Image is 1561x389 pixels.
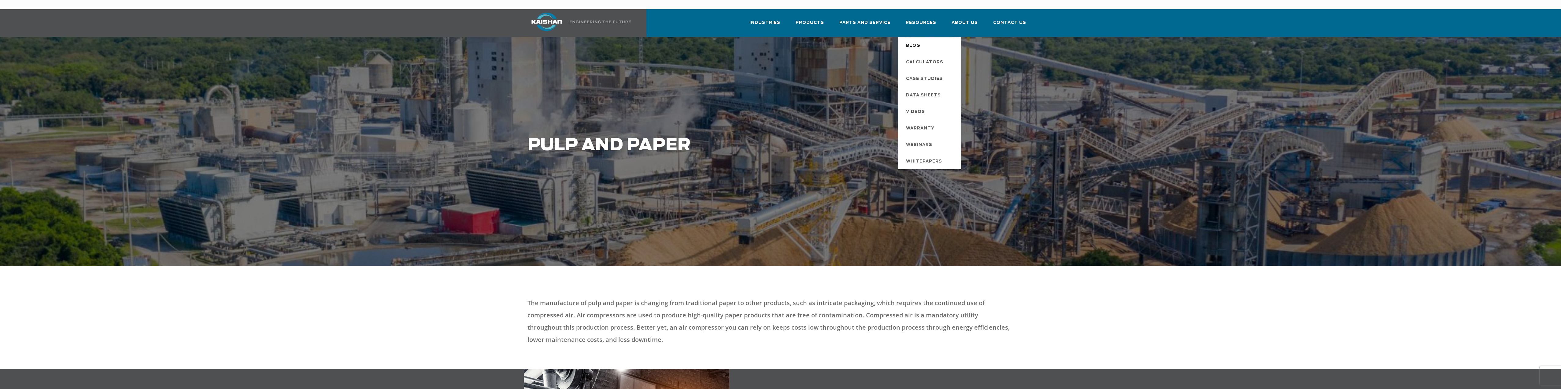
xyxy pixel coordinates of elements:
[906,19,936,26] span: Resources
[524,13,570,31] img: kaishan logo
[900,87,961,103] a: Data Sheets
[527,297,1013,346] p: The manufacture of pulp and paper is changing from traditional paper to other products, such as i...
[900,54,961,70] a: Calculators
[524,9,632,37] a: Kaishan USA
[906,57,943,68] span: Calculators
[900,120,961,136] a: Warranty
[906,41,920,51] span: Blog
[906,90,941,101] span: Data Sheets
[839,19,890,26] span: Parts and Service
[796,19,824,26] span: Products
[952,19,978,26] span: About Us
[749,19,780,26] span: Industries
[906,15,936,36] a: Resources
[906,156,942,167] span: Whitepapers
[749,15,780,36] a: Industries
[900,103,961,120] a: Videos
[906,74,943,84] span: Case Studies
[993,19,1026,26] span: Contact Us
[952,15,978,36] a: About Us
[839,15,890,36] a: Parts and Service
[993,15,1026,36] a: Contact Us
[906,107,925,117] span: Videos
[796,15,824,36] a: Products
[527,136,948,155] h1: Pulp and Paper
[570,21,631,23] img: Engineering the future
[906,140,932,150] span: Webinars
[900,136,961,153] a: Webinars
[906,123,934,134] span: Warranty
[900,70,961,87] a: Case Studies
[900,153,961,169] a: Whitepapers
[900,37,961,54] a: Blog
